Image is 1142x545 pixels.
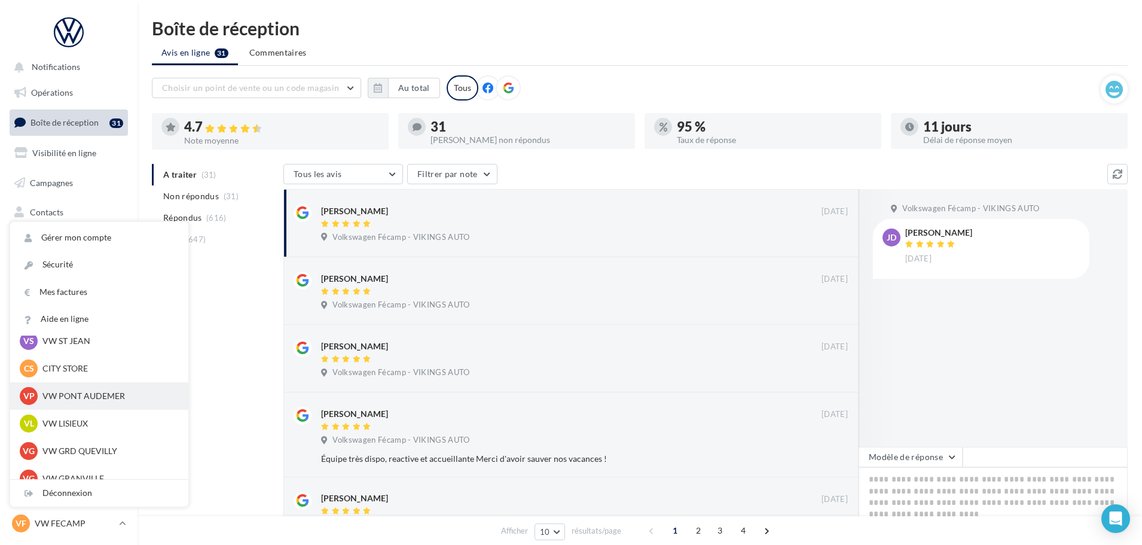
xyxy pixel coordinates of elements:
span: Répondus [163,212,202,224]
span: VG [23,445,35,457]
button: 10 [535,523,565,540]
span: (31) [224,191,239,201]
a: Aide en ligne [10,306,188,333]
a: PLV et print personnalisable [7,289,130,324]
p: CITY STORE [42,363,174,375]
p: VW GRD QUEVILLY [42,445,174,457]
a: Opérations [7,80,130,105]
span: VS [23,335,34,347]
span: Choisir un point de vente ou un code magasin [162,83,339,93]
span: [DATE] [822,494,848,505]
span: Campagnes [30,177,73,187]
a: Mes factures [10,279,188,306]
div: [PERSON_NAME] [321,492,388,504]
span: Opérations [31,87,73,98]
span: JD [887,232,896,243]
span: Volkswagen Fécamp - VIKINGS AUTO [332,300,469,310]
a: Contacts [7,200,130,225]
span: Volkswagen Fécamp - VIKINGS AUTO [332,232,469,243]
a: VF VW FECAMP [10,512,128,535]
span: 4 [734,521,753,540]
span: [DATE] [822,274,848,285]
span: Boîte de réception [30,117,99,127]
span: résultats/page [572,525,621,537]
button: Au total [368,78,440,98]
div: Boîte de réception [152,19,1128,37]
div: Open Intercom Messenger [1101,504,1130,533]
a: Visibilité en ligne [7,141,130,166]
span: (616) [206,213,227,223]
a: Sécurité [10,251,188,278]
button: Tous les avis [283,164,403,184]
div: Taux de réponse [677,136,872,144]
div: [PERSON_NAME] [321,340,388,352]
span: 3 [710,521,729,540]
div: [PERSON_NAME] [321,205,388,217]
button: Modèle de réponse [859,447,963,467]
span: Tous les avis [294,169,342,179]
p: VW FECAMP [35,517,114,529]
div: [PERSON_NAME] [321,408,388,420]
p: VW PONT AUDEMER [42,390,174,402]
span: [DATE] [822,206,848,217]
div: [PERSON_NAME] non répondus [430,136,625,144]
p: VW LISIEUX [42,418,174,430]
div: 31 [430,120,625,133]
div: 4.7 [184,120,379,134]
div: 31 [109,118,123,128]
span: 2 [689,521,708,540]
a: Médiathèque [7,230,130,255]
span: Afficher [501,525,528,537]
span: VL [24,418,34,430]
div: Délai de réponse moyen [923,136,1118,144]
div: 95 % [677,120,872,133]
span: Volkswagen Fécamp - VIKINGS AUTO [332,367,469,378]
a: Gérer mon compte [10,224,188,251]
p: VW GRANVILLE [42,473,174,485]
span: 10 [540,527,550,537]
button: Au total [388,78,440,98]
span: Non répondus [163,190,219,202]
span: 1 [665,521,685,540]
span: Notifications [32,62,80,72]
span: [DATE] [822,342,848,352]
button: Filtrer par note [407,164,497,184]
a: Campagnes [7,170,130,196]
div: [PERSON_NAME] [321,273,388,285]
span: Visibilité en ligne [32,148,96,158]
div: 11 jours [923,120,1118,133]
span: Volkswagen Fécamp - VIKINGS AUTO [902,203,1039,214]
a: Boîte de réception31 [7,109,130,135]
span: [DATE] [822,409,848,420]
span: Contacts [30,207,63,217]
div: Équipe très dispo, reactive et accueillante Merci d'avoir sauver nos vacances ! [321,453,770,465]
a: Calendrier [7,260,130,285]
button: Choisir un point de vente ou un code magasin [152,78,361,98]
a: Campagnes DataOnDemand [7,329,130,364]
span: Commentaires [249,47,307,59]
span: [DATE] [905,254,932,264]
p: VW ST JEAN [42,335,174,347]
span: VP [23,390,35,402]
span: CS [24,363,34,375]
div: Tous [447,75,478,101]
span: VF [16,517,26,529]
div: Note moyenne [184,136,379,145]
div: [PERSON_NAME] [905,229,972,237]
span: Volkswagen Fécamp - VIKINGS AUTO [332,435,469,446]
span: (647) [186,235,206,244]
span: VG [23,473,35,485]
div: Déconnexion [10,480,188,507]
